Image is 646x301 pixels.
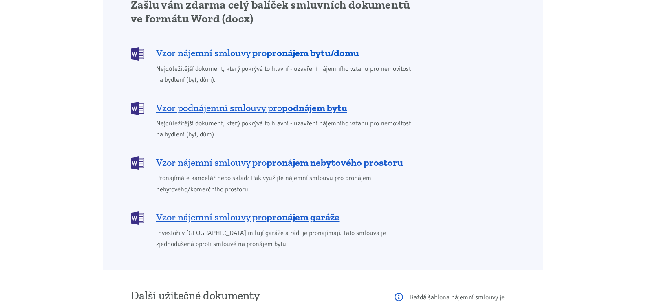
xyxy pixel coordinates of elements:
[156,46,359,59] span: Vzor nájemní smlouvy pro
[267,47,359,59] b: pronájem bytu/domu
[282,102,347,114] b: podnájem bytu
[156,211,340,224] span: Vzor nájemní smlouvy pro
[267,211,340,223] b: pronájem garáže
[131,211,417,224] a: Vzor nájemní smlouvy propronájem garáže
[131,46,417,60] a: Vzor nájemní smlouvy propronájem bytu/domu
[156,64,417,86] span: Nejdůležitější dokument, který pokrývá to hlavní - uzavření nájemního vztahu pro nemovitost na by...
[131,102,144,115] img: DOCX (Word)
[131,156,144,170] img: DOCX (Word)
[156,156,403,169] span: Vzor nájemní smlouvy pro
[131,156,417,169] a: Vzor nájemní smlouvy propronájem nebytového prostoru
[131,47,144,61] img: DOCX (Word)
[131,211,144,225] img: DOCX (Word)
[267,156,403,168] b: pronájem nebytového prostoru
[156,173,417,195] span: Pronajímáte kancelář nebo sklad? Pak využijte nájemní smlouvu pro pronájem nebytového/komerčního ...
[131,101,417,114] a: Vzor podnájemní smlouvy propodnájem bytu
[156,228,417,250] span: Investoři v [GEOGRAPHIC_DATA] milují garáže a rádi je pronajímají. Tato smlouva je zjednodušená o...
[156,101,347,114] span: Vzor podnájemní smlouvy pro
[156,118,417,140] span: Nejdůležitější dokument, který pokrývá to hlavní - uzavření nájemního vztahu pro nemovitost na by...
